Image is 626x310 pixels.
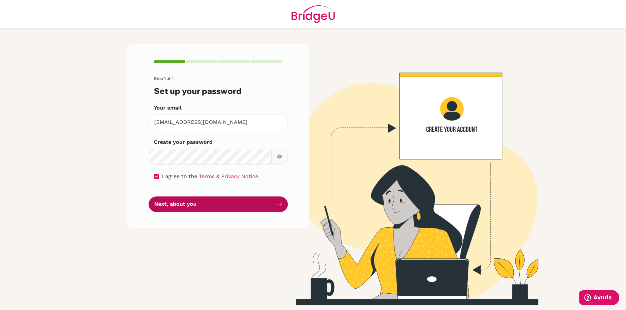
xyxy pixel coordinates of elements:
label: Create your password [154,138,213,146]
span: I agree to the [162,173,197,179]
span: & [216,173,220,179]
a: Terms [199,173,215,179]
a: Privacy Notice [221,173,258,179]
label: Your email [154,104,182,112]
button: Next, about you [149,196,288,212]
h3: Set up your password [154,86,283,96]
iframe: Abre un widget desde donde se puede obtener más información [579,290,619,307]
img: Create your account [218,44,598,305]
span: Step 1 of 4 [154,76,174,81]
input: Insert your email* [149,115,288,130]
